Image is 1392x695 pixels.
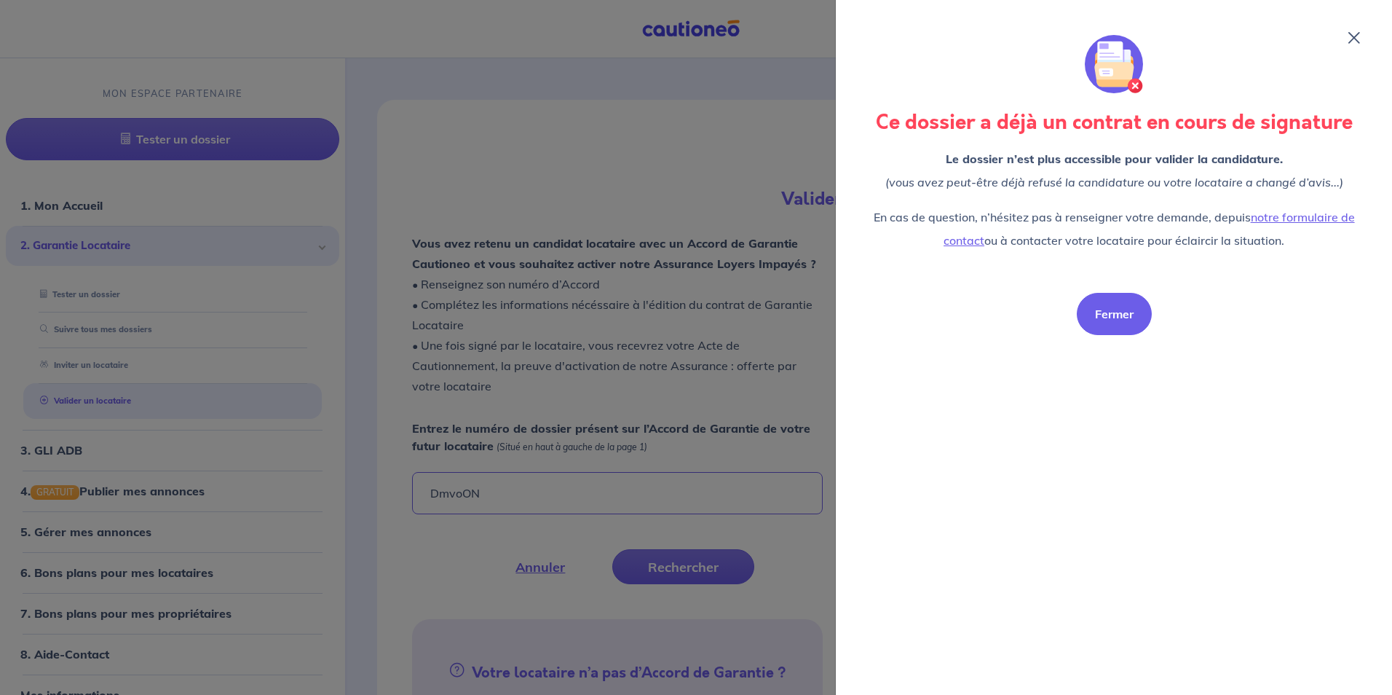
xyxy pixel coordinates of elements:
[1085,35,1143,93] img: illu_folder_cancel.svg
[885,175,1343,189] em: (vous avez peut-être déjà refusé la candidature ou votre locataire a changé d’avis...)
[876,108,1353,137] strong: Ce dossier a déjà un contrat en cours de signature
[946,152,1283,166] strong: Le dossier n’est plus accessible pour valider la candidature.
[944,210,1355,248] a: notre formulaire de contact
[1077,293,1152,335] button: Fermer
[871,205,1357,252] p: En cas de question, n’hésitez pas à renseigner votre demande, depuis ou à contacter votre locatai...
